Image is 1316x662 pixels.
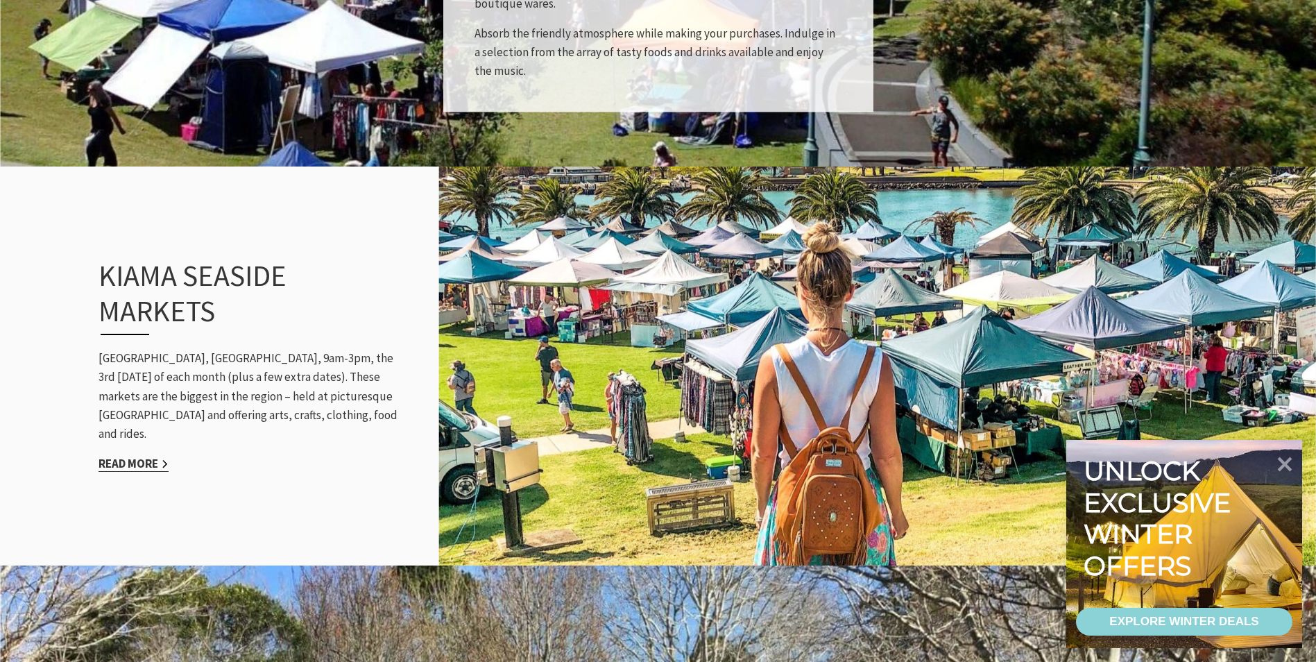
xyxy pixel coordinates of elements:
[1084,455,1237,582] div: Unlock exclusive winter offers
[99,258,373,335] h3: Kiama Seaside Markets
[99,456,169,472] a: Read More
[1109,608,1258,636] div: EXPLORE WINTER DEALS
[438,164,1316,568] img: Instagram@Life_on_the_open_road_au_Approved_Image_
[99,349,404,443] p: [GEOGRAPHIC_DATA], [GEOGRAPHIC_DATA], 9am-3pm, the 3rd [DATE] of each month (plus a few extra dat...
[1076,608,1292,636] a: EXPLORE WINTER DEALS
[475,24,842,81] p: Absorb the friendly atmosphere while making your purchases. Indulge in a selection from the array...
